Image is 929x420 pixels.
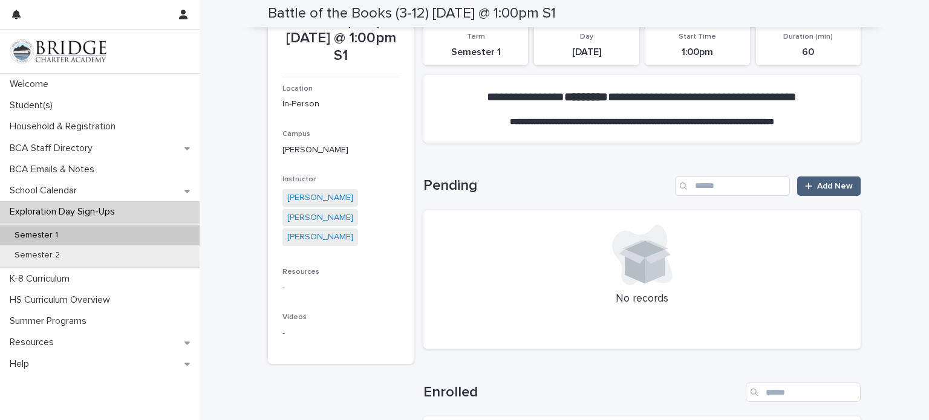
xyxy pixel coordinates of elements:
span: Location [282,85,313,92]
p: [DATE] [541,47,631,58]
p: K-8 Curriculum [5,273,79,285]
span: Resources [282,268,319,276]
span: Duration (min) [783,33,833,40]
p: Resources [5,337,64,348]
span: Add New [817,182,853,190]
span: Start Time [679,33,716,40]
span: Day [580,33,593,40]
p: BCA Emails & Notes [5,164,104,175]
input: Search [746,383,861,402]
span: Videos [282,314,307,321]
a: [PERSON_NAME] [287,192,353,204]
p: In-Person [282,98,399,111]
p: Semester 1 [5,230,68,241]
p: Student(s) [5,100,62,111]
p: HS Curriculum Overview [5,294,120,306]
input: Search [675,176,790,196]
h2: Battle of the Books (3-12) [DATE] @ 1:00pm S1 [268,5,556,22]
p: 60 [763,47,853,58]
a: Add New [797,176,861,196]
p: Semester 2 [5,250,70,260]
h1: Enrolled [423,384,741,401]
p: No records [438,292,846,306]
p: Household & Registration [5,121,125,132]
p: - [282,282,399,294]
a: [PERSON_NAME] [287,212,353,224]
span: Instructor [282,176,316,183]
h1: Pending [423,177,670,195]
p: Semester 1 [431,47,521,58]
p: Summer Programs [5,315,96,327]
p: Help [5,358,39,370]
p: Welcome [5,79,58,90]
span: Campus [282,131,310,138]
p: School Calendar [5,185,86,196]
a: [PERSON_NAME] [287,231,353,244]
img: V1C1m3IdTEidaUdm9Hs0 [10,39,106,63]
span: Term [467,33,485,40]
p: - [282,327,399,340]
p: Exploration Day Sign-Ups [5,206,125,218]
p: [PERSON_NAME] [282,144,399,157]
p: BCA Staff Directory [5,143,102,154]
p: 1:00pm [653,47,743,58]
